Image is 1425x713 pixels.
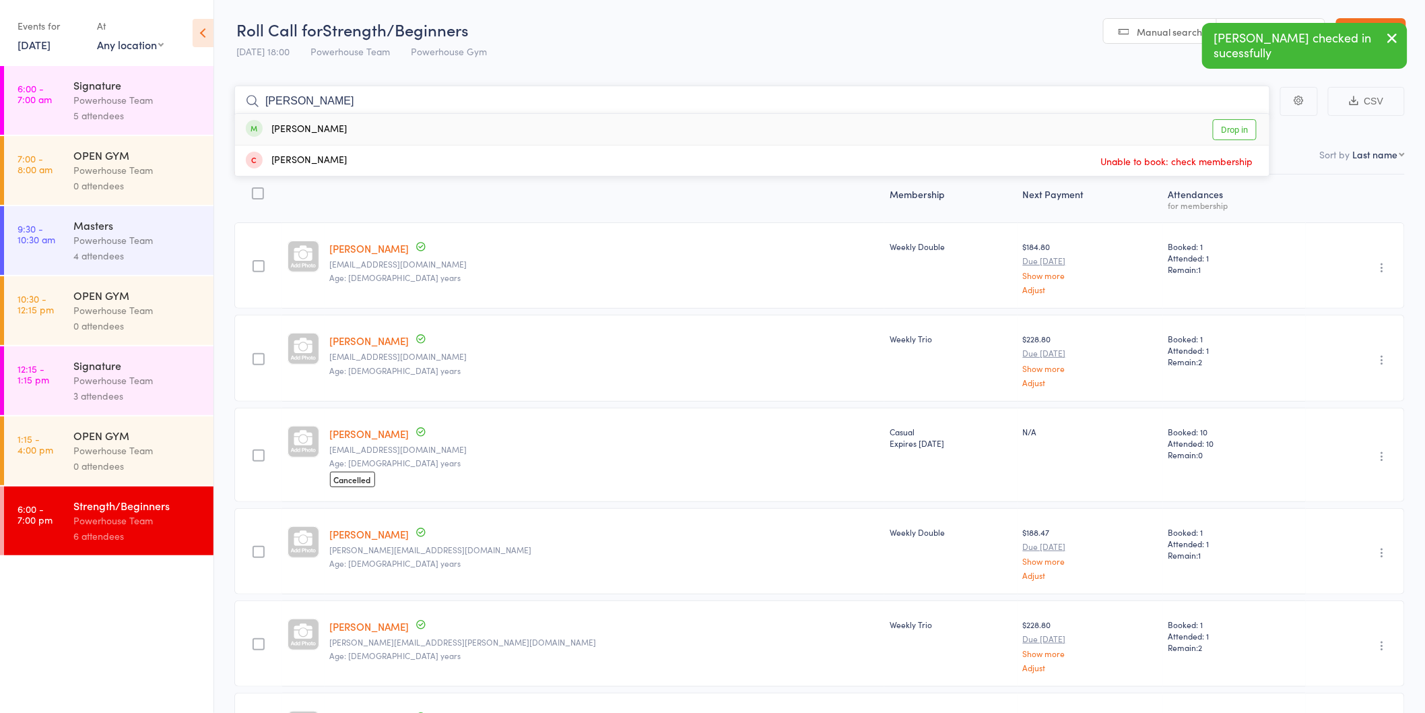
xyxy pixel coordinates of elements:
[73,178,202,193] div: 0 attendees
[73,318,202,334] div: 0 attendees
[1168,333,1300,344] span: Booked: 1
[1023,364,1158,373] a: Show more
[73,92,202,108] div: Powerhouse Team
[330,259,879,269] small: mpbolton4@gmail.com
[73,388,202,404] div: 3 attendees
[1023,348,1158,358] small: Due [DATE]
[330,427,409,441] a: [PERSON_NAME]
[330,457,461,468] span: Age: [DEMOGRAPHIC_DATA] years
[330,638,879,647] small: Sean.thurbon@gmail.com
[18,503,53,525] time: 6:00 - 7:00 pm
[73,288,202,303] div: OPEN GYM
[1168,241,1300,252] span: Booked: 1
[1163,181,1306,216] div: Atten­dances
[1023,333,1158,386] div: $228.80
[1199,263,1201,275] span: 1
[1023,285,1158,294] a: Adjust
[234,86,1270,117] input: Search by name
[18,433,53,455] time: 1:15 - 4:00 pm
[1023,663,1158,672] a: Adjust
[18,363,49,385] time: 12:15 - 1:15 pm
[310,44,390,58] span: Powerhouse Team
[890,333,1012,344] div: Weekly Trio
[97,37,164,52] div: Any location
[4,206,213,275] a: 9:30 -10:30 amMastersPowerhouse Team4 attendees
[236,18,323,40] span: Roll Call for
[73,218,202,232] div: Masters
[1023,271,1158,280] a: Show more
[4,66,213,135] a: 6:00 -7:00 amSignaturePowerhouse Team5 attendees
[18,223,55,245] time: 9:30 - 10:30 am
[4,346,213,415] a: 12:15 -1:15 pmSignaturePowerhouse Team3 attendees
[73,428,202,443] div: OPEN GYM
[1023,557,1158,565] a: Show more
[73,498,202,513] div: Strength/Beginners
[330,241,409,255] a: [PERSON_NAME]
[1023,619,1158,672] div: $228.80
[890,526,1012,538] div: Weekly Double
[1168,526,1300,538] span: Booked: 1
[890,426,1012,449] div: Casual
[1168,538,1300,549] span: Attended: 1
[1023,256,1158,266] small: Due [DATE]
[1199,549,1201,561] span: 1
[73,77,202,92] div: Signature
[73,458,202,474] div: 0 attendees
[1353,148,1398,161] div: Last name
[1023,241,1158,294] div: $184.80
[330,527,409,541] a: [PERSON_NAME]
[1023,542,1158,551] small: Due [DATE]
[236,44,290,58] span: [DATE] 18:00
[1023,426,1158,437] div: N/A
[18,83,52,104] time: 6:00 - 7:00 am
[73,528,202,544] div: 6 attendees
[4,276,213,345] a: 10:30 -12:15 pmOPEN GYMPowerhouse Team0 attendees
[330,365,461,376] span: Age: [DEMOGRAPHIC_DATA] years
[1168,449,1300,460] span: Remain:
[18,15,84,37] div: Events for
[97,15,164,37] div: At
[1168,263,1300,275] span: Remain:
[246,122,347,137] div: [PERSON_NAME]
[1098,151,1257,171] span: Unable to book: check membership
[330,619,409,633] a: [PERSON_NAME]
[1213,119,1257,140] a: Drop in
[1168,252,1300,263] span: Attended: 1
[1328,87,1405,116] button: CSV
[18,153,53,175] time: 7:00 - 8:00 am
[884,181,1018,216] div: Membership
[330,545,879,555] small: elizabeth.as.ring@gmail.com
[73,513,202,528] div: Powerhouse Team
[1023,634,1158,644] small: Due [DATE]
[330,650,461,661] span: Age: [DEMOGRAPHIC_DATA] years
[73,162,202,178] div: Powerhouse Team
[73,358,202,373] div: Signature
[1168,356,1300,367] span: Remain:
[73,303,202,318] div: Powerhouse Team
[330,352,879,361] small: philippalouey@gmail.com
[890,241,1012,252] div: Weekly Double
[890,619,1012,630] div: Weekly Trio
[1199,449,1203,460] span: 0
[1320,148,1350,161] label: Sort by
[411,44,487,58] span: Powerhouse Gym
[1168,437,1300,449] span: Attended: 10
[73,373,202,388] div: Powerhouse Team
[1168,630,1300,642] span: Attended: 1
[1137,25,1203,38] span: Manual search
[73,248,202,263] div: 4 attendees
[330,557,461,569] span: Age: [DEMOGRAPHIC_DATA] years
[1023,378,1158,387] a: Adjust
[18,293,54,315] time: 10:30 - 12:15 pm
[330,272,461,283] span: Age: [DEMOGRAPHIC_DATA] years
[330,445,879,454] small: bolton3@iinet.net.au
[330,472,375,487] span: Cancelled
[1023,526,1158,580] div: $188.47
[1018,181,1163,216] div: Next Payment
[330,334,409,348] a: [PERSON_NAME]
[890,437,1012,449] div: Expires [DATE]
[1168,549,1300,561] span: Remain:
[73,108,202,123] div: 5 attendees
[73,443,202,458] div: Powerhouse Team
[73,148,202,162] div: OPEN GYM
